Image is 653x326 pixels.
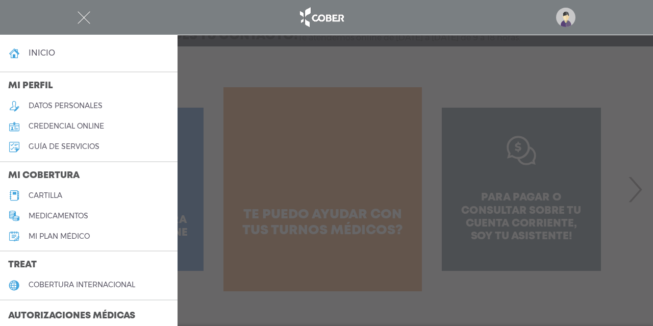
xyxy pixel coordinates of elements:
h5: guía de servicios [29,142,99,151]
h5: cartilla [29,191,62,200]
h5: cobertura internacional [29,281,135,289]
h5: Mi plan médico [29,232,90,241]
img: Cober_menu-close-white.svg [78,11,90,24]
img: profile-placeholder.svg [556,8,575,27]
h5: medicamentos [29,212,88,220]
h4: inicio [29,48,55,58]
h5: datos personales [29,102,103,110]
img: logo_cober_home-white.png [294,5,348,30]
h5: credencial online [29,122,104,131]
